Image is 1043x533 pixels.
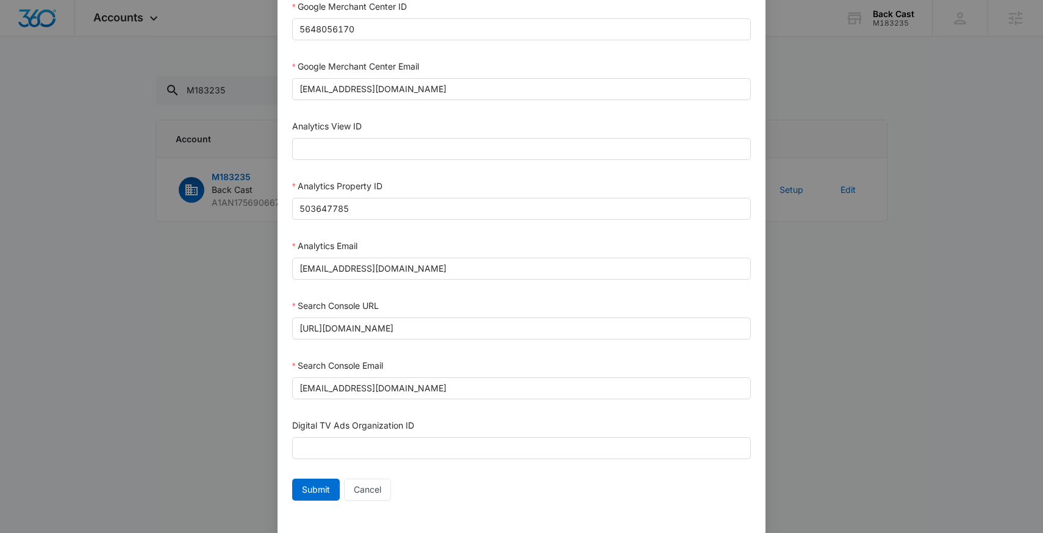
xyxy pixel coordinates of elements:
[292,241,357,251] label: Analytics Email
[292,198,751,220] input: Analytics Property ID
[344,479,391,501] button: Cancel
[292,317,751,339] input: Search Console URL
[354,483,381,496] span: Cancel
[292,18,751,40] input: Google Merchant Center ID
[292,377,751,399] input: Search Console Email
[292,420,414,430] label: Digital TV Ads Organization ID
[292,78,751,100] input: Google Merchant Center Email
[292,138,751,160] input: Analytics View ID
[292,181,382,191] label: Analytics Property ID
[292,61,419,71] label: Google Merchant Center Email
[292,479,340,501] button: Submit
[292,258,751,280] input: Analytics Email
[292,121,362,131] label: Analytics View ID
[292,300,379,311] label: Search Console URL
[292,360,383,371] label: Search Console Email
[292,1,407,12] label: Google Merchant Center ID
[292,437,751,459] input: Digital TV Ads Organization ID
[302,483,330,496] span: Submit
